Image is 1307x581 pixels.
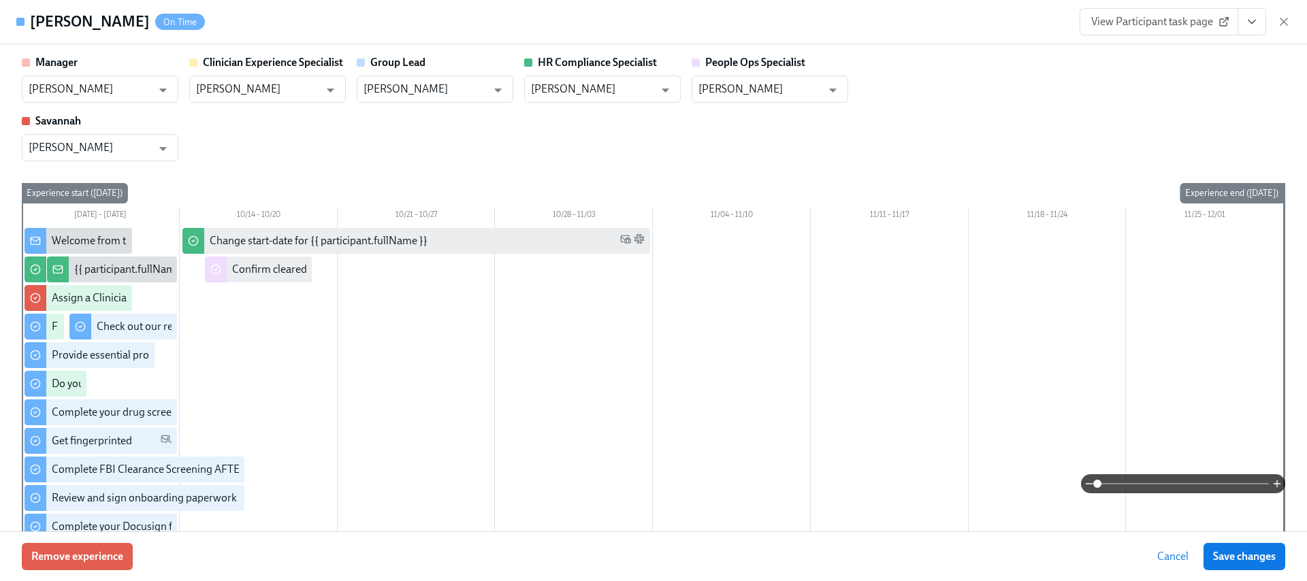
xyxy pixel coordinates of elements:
div: 10/21 – 10/27 [338,207,496,225]
h4: [PERSON_NAME] [30,12,150,32]
span: Cancel [1157,550,1189,563]
button: Open [152,138,174,159]
div: 11/18 – 11/24 [969,207,1127,225]
button: Open [152,80,174,101]
div: Confirm cleared by People Ops [232,262,376,277]
span: Personal Email [161,433,172,449]
button: Open [655,80,676,101]
div: {{ participant.fullName }} has filled out the onboarding form [74,262,352,277]
div: Experience end ([DATE]) [1180,183,1284,203]
span: View Participant task page [1091,15,1227,29]
strong: Clinician Experience Specialist [203,56,343,69]
div: Get fingerprinted [52,433,132,448]
div: 11/04 – 11/10 [653,207,811,225]
div: Fill out the onboarding form [52,319,183,334]
span: Remove experience [31,550,123,563]
div: Do your background check in Checkr [52,376,221,391]
div: Change start-date for {{ participant.fullName }} [210,233,427,248]
strong: HR Compliance Specialist [538,56,657,69]
span: Slack [634,233,645,249]
div: 11/11 – 11/17 [811,207,969,225]
span: On Time [155,17,205,27]
span: Save changes [1213,550,1276,563]
div: Provide essential professional documentation [52,348,264,363]
span: Work Email [620,233,631,249]
button: Open [822,80,843,101]
button: Cancel [1148,543,1198,570]
div: Review and sign onboarding paperwork in [GEOGRAPHIC_DATA] [52,491,356,505]
button: Remove experience [22,543,133,570]
div: Complete your drug screening [52,405,193,420]
strong: Savannah [35,114,81,127]
div: Complete your Docusign forms [52,519,197,534]
button: Open [320,80,341,101]
div: Assign a Clinician Experience Specialist for {{ participant.fullName }} (start-date {{ participan... [52,290,591,305]
div: 10/14 – 10/20 [180,207,338,225]
div: Experience start ([DATE]) [21,183,128,203]
button: Open [487,80,509,101]
div: Check out our recommended laptop specs [97,319,292,334]
div: 10/28 – 11/03 [495,207,653,225]
strong: Group Lead [370,56,425,69]
strong: Manager [35,56,78,69]
button: View task page [1238,8,1266,35]
a: View Participant task page [1080,8,1238,35]
div: Welcome from the Charlie Health Compliance Team 👋 [52,233,308,248]
div: 11/25 – 12/01 [1126,207,1284,225]
button: Save changes [1204,543,1285,570]
div: Complete FBI Clearance Screening AFTER Fingerprinting [52,462,317,477]
div: [DATE] – [DATE] [22,207,180,225]
strong: People Ops Specialist [705,56,805,69]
